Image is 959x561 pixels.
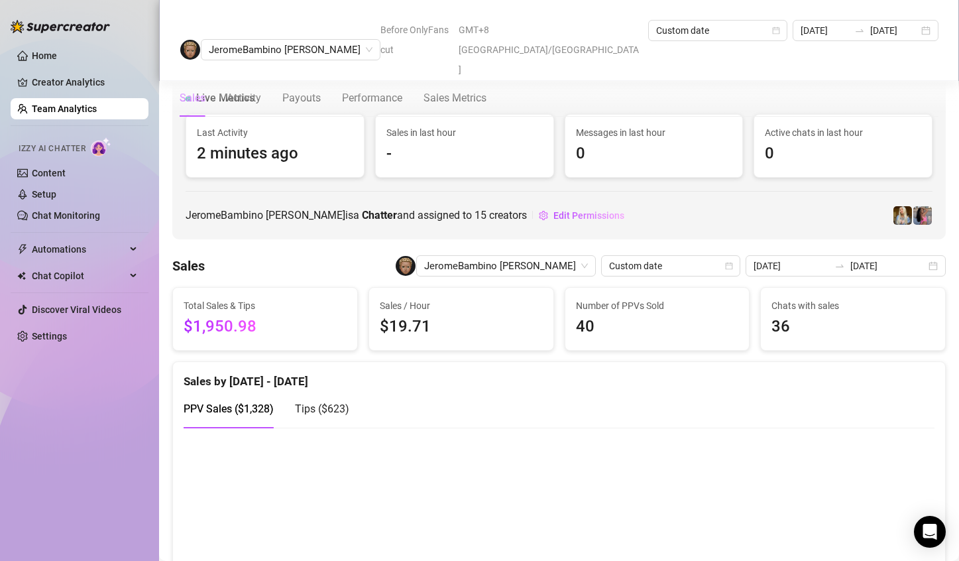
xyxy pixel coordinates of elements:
span: Number of PPVs Sold [576,298,739,313]
img: AI Chatter [91,137,111,156]
span: 2 minutes ago [197,141,353,166]
img: Chat Copilot [17,271,26,280]
span: swap-right [854,25,865,36]
img: Kleio [893,206,912,225]
span: $19.71 [380,314,543,340]
img: logo-BBDzfeDw.svg [11,20,110,33]
span: $1,950.98 [184,314,347,340]
span: Active chats in last hour [765,125,921,140]
div: Performance [342,90,402,106]
div: Activity [227,90,261,106]
div: Sales by [DATE] - [DATE] [184,362,934,391]
span: JeromeBambino [PERSON_NAME] is a and assigned to creators [186,207,527,223]
a: Settings [32,331,67,342]
div: Payouts [282,90,321,106]
a: Chat Monitoring [32,210,100,221]
span: 36 [771,314,934,340]
img: JeromeBambino El Garcia [180,40,200,60]
input: End date [850,259,926,273]
b: Chatter [362,209,397,221]
img: JeromeBambino El Garcia [396,256,416,276]
span: to [834,261,845,271]
span: to [854,25,865,36]
span: 0 [765,141,921,166]
span: JeromeBambino El Garcia [209,40,372,60]
input: Start date [754,259,829,273]
span: thunderbolt [17,244,28,255]
span: calendar [725,262,733,270]
a: Setup [32,189,56,200]
input: End date [870,23,919,38]
span: - [386,141,543,166]
input: Start date [801,23,849,38]
span: Before OnlyFans cut [380,20,451,60]
button: Edit Permissions [538,205,625,226]
span: Custom date [656,21,779,40]
span: swap-right [834,261,845,271]
div: Sales [180,90,205,106]
span: Chats with sales [771,298,934,313]
span: 0 [576,141,732,166]
a: Home [32,50,57,61]
span: 40 [576,314,739,340]
span: Izzy AI Chatter [19,143,85,155]
span: Chat Copilot [32,265,126,286]
span: GMT+8 [GEOGRAPHIC_DATA]/[GEOGRAPHIC_DATA] [459,20,640,80]
a: Team Analytics [32,103,97,114]
span: 15 [475,209,486,221]
span: Tips ( $623 ) [295,403,349,415]
div: Open Intercom Messenger [914,516,946,548]
a: Content [32,168,66,178]
span: Custom date [609,256,732,276]
span: calendar [772,27,780,34]
span: Last Activity [197,125,353,140]
span: setting [539,211,548,220]
span: Sales in last hour [386,125,543,140]
span: Automations [32,239,126,260]
span: PPV Sales ( $1,328 ) [184,403,274,415]
div: Sales Metrics [423,90,486,106]
span: Messages in last hour [576,125,732,140]
a: Creator Analytics [32,72,138,93]
span: JeromeBambino El Garcia [424,256,588,276]
a: Discover Viral Videos [32,304,121,315]
span: Sales / Hour [380,298,543,313]
h4: Sales [172,257,205,275]
img: Kota [913,206,932,225]
span: Total Sales & Tips [184,298,347,313]
span: Edit Permissions [553,210,624,221]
